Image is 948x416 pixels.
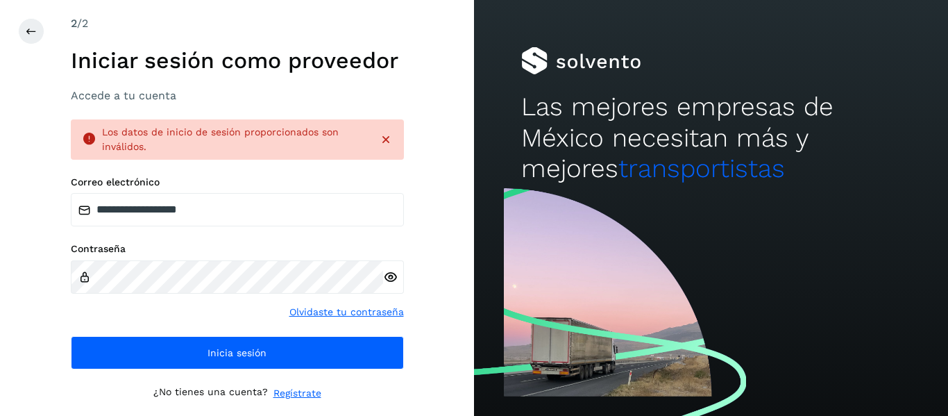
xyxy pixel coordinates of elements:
label: Contraseña [71,243,404,255]
h2: Las mejores empresas de México necesitan más y mejores [521,92,900,184]
div: /2 [71,15,404,32]
button: Inicia sesión [71,336,404,369]
h3: Accede a tu cuenta [71,89,404,102]
h1: Iniciar sesión como proveedor [71,47,404,74]
a: Olvidaste tu contraseña [289,305,404,319]
a: Regístrate [273,386,321,401]
span: Inicia sesión [208,348,266,358]
p: ¿No tienes una cuenta? [153,386,268,401]
span: transportistas [618,153,785,183]
label: Correo electrónico [71,176,404,188]
div: Los datos de inicio de sesión proporcionados son inválidos. [102,125,368,154]
span: 2 [71,17,77,30]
